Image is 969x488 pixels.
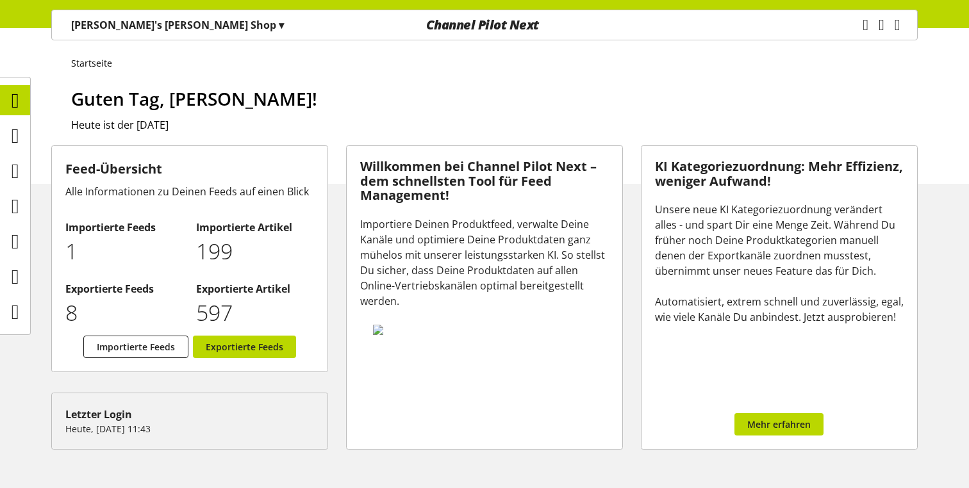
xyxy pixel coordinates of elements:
[83,336,188,358] a: Importierte Feeds
[71,117,918,133] h2: Heute ist der [DATE]
[279,18,284,32] span: ▾
[196,220,313,235] h2: Importierte Artikel
[65,407,314,422] div: Letzter Login
[97,340,175,354] span: Importierte Feeds
[65,184,314,199] div: Alle Informationen zu Deinen Feeds auf einen Blick
[747,418,811,431] span: Mehr erfahren
[206,340,283,354] span: Exportierte Feeds
[196,297,313,329] p: 597
[655,202,904,325] div: Unsere neue KI Kategoriezuordnung verändert alles - und spart Dir eine Menge Zeit. Während Du frü...
[360,216,609,309] div: Importiere Deinen Produktfeed, verwalte Deine Kanäle und optimiere Deine Produktdaten ganz mühelo...
[373,325,593,335] img: 78e1b9dcff1e8392d83655fcfc870417.svg
[734,413,824,435] a: Mehr erfahren
[193,336,296,358] a: Exportierte Feeds
[655,159,904,188] h3: KI Kategoriezuordnung: Mehr Effizienz, weniger Aufwand!
[65,281,183,297] h2: Exportierte Feeds
[360,159,609,203] h3: Willkommen bei Channel Pilot Next – dem schnellsten Tool für Feed Management!
[65,422,314,435] p: Heute, [DATE] 11:43
[65,159,314,179] h3: Feed-Übersicht
[196,281,313,297] h2: Exportierte Artikel
[71,86,317,111] span: Guten Tag, [PERSON_NAME]!
[65,297,183,329] p: 8
[71,17,284,33] p: [PERSON_NAME]'s [PERSON_NAME] Shop
[65,220,183,235] h2: Importierte Feeds
[196,235,313,268] p: 199
[51,10,918,40] nav: main navigation
[65,235,183,268] p: 1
